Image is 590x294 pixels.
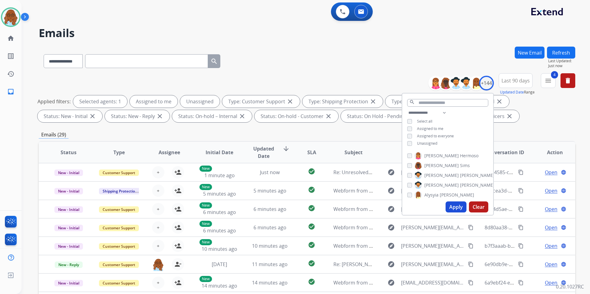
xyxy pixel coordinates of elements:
[99,243,139,250] span: Customer Support
[561,206,566,212] mat-icon: language
[401,187,464,194] span: [EMAIL_ADDRESS][DOMAIN_NAME]
[417,141,437,146] span: Unassigned
[515,47,545,59] button: New Email
[525,142,575,163] th: Action
[387,224,395,231] mat-icon: explore
[252,261,288,268] span: 11 minutes ago
[468,243,474,249] mat-icon: content_copy
[387,279,395,286] mat-icon: explore
[174,224,182,231] mat-icon: person_add
[518,280,524,285] mat-icon: content_copy
[286,98,294,105] mat-icon: close
[252,279,288,286] span: 14 minutes ago
[417,119,432,124] span: Select all
[468,262,474,267] mat-icon: content_copy
[548,63,575,68] span: Just now
[401,279,464,286] span: [EMAIL_ADDRESS][DOMAIN_NAME]
[203,227,236,234] span: 6 minutes ago
[460,162,470,169] span: Sims
[460,182,494,188] span: [PERSON_NAME]
[152,221,164,234] button: +
[157,169,159,176] span: +
[564,77,572,84] mat-icon: delete
[485,224,580,231] span: 8d80aa38-66b8-4cd5-9a03-c695bac6238d
[37,98,71,105] p: Applied filters:
[548,59,575,63] span: Last Updated:
[401,242,464,250] span: [PERSON_NAME][EMAIL_ADDRESS][DOMAIN_NAME]
[204,172,235,179] span: 1 minute ago
[54,280,83,286] span: New - Initial
[541,73,556,88] button: 4
[424,172,459,178] span: [PERSON_NAME]
[89,113,96,120] mat-icon: close
[387,205,395,213] mat-icon: explore
[212,261,227,268] span: [DATE]
[485,149,524,156] span: Conversation ID
[308,260,315,267] mat-icon: check_circle
[506,113,513,120] mat-icon: close
[518,188,524,193] mat-icon: content_copy
[333,224,511,231] span: Webform from [PERSON_NAME][EMAIL_ADDRESS][DOMAIN_NAME] on [DATE]
[333,279,473,286] span: Webform from [EMAIL_ADDRESS][DOMAIN_NAME] on [DATE]
[561,188,566,193] mat-icon: language
[556,283,584,290] p: 0.20.1027RC
[545,169,557,176] span: Open
[460,172,494,178] span: [PERSON_NAME]
[547,47,575,59] button: Refresh
[485,261,579,268] span: 6e90db9e-22b9-466f-9e17-6462ec9d6dee
[424,162,459,169] span: [PERSON_NAME]
[199,221,212,227] p: New
[54,225,83,231] span: New - Initial
[99,262,139,268] span: Customer Support
[254,224,286,231] span: 6 minutes ago
[260,169,280,176] span: Just now
[518,206,524,212] mat-icon: content_copy
[202,282,237,289] span: 14 minutes ago
[99,280,139,286] span: Customer Support
[238,113,246,120] mat-icon: close
[174,242,182,250] mat-icon: person_add
[7,35,14,42] mat-icon: home
[254,206,286,212] span: 6 minutes ago
[561,170,566,175] mat-icon: language
[308,278,315,285] mat-icon: check_circle
[424,192,439,198] span: Alysyia
[499,73,533,88] button: Last 90 days
[308,186,315,193] mat-icon: check_circle
[401,169,464,176] span: [EMAIL_ADDRESS][DOMAIN_NAME]
[440,192,474,198] span: [PERSON_NAME]
[152,277,164,289] button: +
[561,243,566,249] mat-icon: language
[502,79,530,82] span: Last 90 days
[174,279,182,286] mat-icon: person_add
[157,242,159,250] span: +
[417,133,454,139] span: Assigned to everyone
[206,149,233,156] span: Initial Date
[333,169,408,176] span: Re: Unresolved Furniture Repair
[199,239,212,245] p: New
[99,170,139,176] span: Customer Support
[561,225,566,230] mat-icon: language
[545,77,552,84] mat-icon: menu
[518,170,524,175] mat-icon: content_copy
[500,90,535,95] span: Range
[54,188,83,194] span: New - Initial
[307,149,316,156] span: SLA
[446,201,466,212] button: Apply
[7,70,14,78] mat-icon: history
[401,205,464,213] span: [EMAIL_ADDRESS][DOMAIN_NAME]
[203,209,236,216] span: 6 minutes ago
[180,95,220,108] div: Unassigned
[561,280,566,285] mat-icon: language
[250,145,278,160] span: Updated Date
[469,201,488,212] button: Clear
[113,149,125,156] span: Type
[222,95,300,108] div: Type: Customer Support
[387,261,395,268] mat-icon: explore
[105,110,170,122] div: Status: New - Reply
[561,262,566,267] mat-icon: language
[99,225,139,231] span: Customer Support
[254,110,338,122] div: Status: On-hold - Customer
[152,203,164,215] button: +
[172,110,252,122] div: Status: On-hold – Internal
